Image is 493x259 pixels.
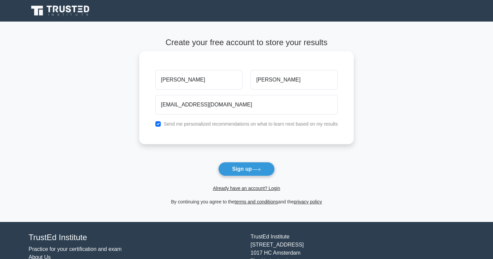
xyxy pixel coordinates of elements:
[155,95,338,115] input: Email
[155,70,242,90] input: First name
[251,70,338,90] input: Last name
[164,121,338,127] label: Send me personalized recommendations on what to learn next based on my results
[135,198,358,206] div: By continuing you agree to the and the
[139,38,354,47] h4: Create your free account to store your results
[29,233,242,242] h4: TrustEd Institute
[235,199,278,204] a: terms and conditions
[213,186,280,191] a: Already have an account? Login
[29,246,122,252] a: Practice for your certification and exam
[218,162,275,176] button: Sign up
[294,199,322,204] a: privacy policy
